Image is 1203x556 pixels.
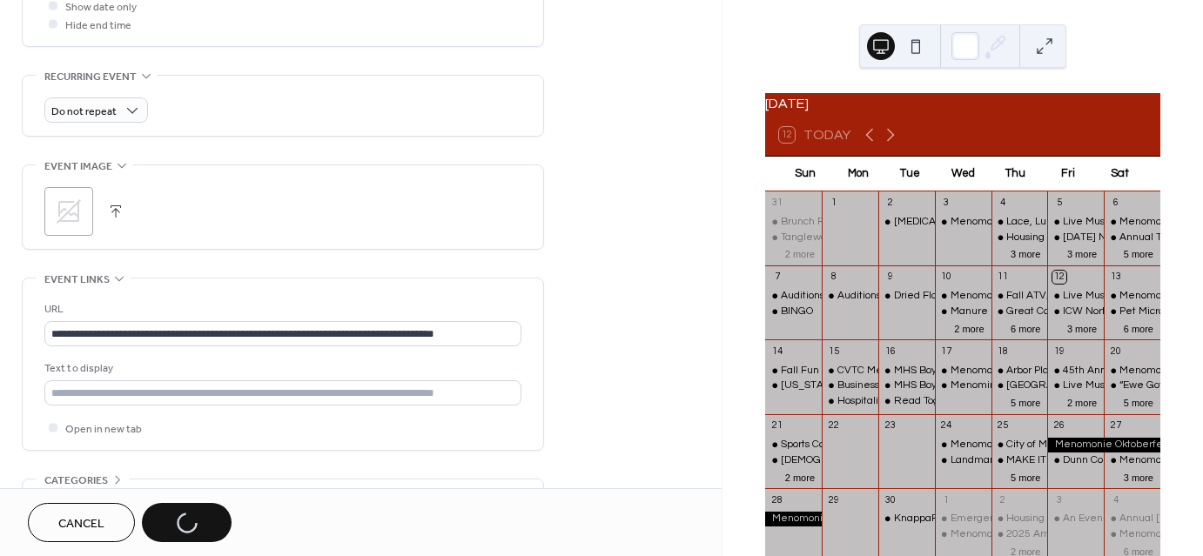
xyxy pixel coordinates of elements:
[1104,527,1160,542] div: Menomonie Farmer's Market
[1041,157,1093,191] div: Fri
[935,364,991,378] div: Menomonie Farmer's Market
[1052,493,1065,506] div: 3
[781,364,884,378] div: Fall Fun Vendor Show
[44,187,93,236] div: ;
[935,527,991,542] div: Menomonie Farmer's Market
[951,438,1131,452] div: Menomonie [PERSON_NAME] Market
[770,493,783,506] div: 28
[1104,378,1160,393] div: “Ewe Got This": Lambing Basics Workshop
[878,378,935,393] div: MHS Boys Soccer Youth Night
[1047,453,1104,468] div: Dunn County Hazardous Waste Event
[884,493,897,506] div: 30
[765,215,822,230] div: Brunch Feat. TBD
[765,364,822,378] div: Fall Fun Vendor Show
[991,438,1048,452] div: City of Menomonie Hazardous Waste Event
[997,493,1010,506] div: 2
[951,512,1158,526] div: Emergency Preparedness Class For Seniors
[1104,231,1160,245] div: Annual Thrift and Plant Sale
[1052,271,1065,284] div: 12
[837,364,1040,378] div: CVTC Menomonie Campus Ribbon Cutting
[831,157,884,191] div: Mon
[1109,271,1122,284] div: 13
[778,469,822,484] button: 2 more
[884,197,897,210] div: 2
[1060,245,1104,260] button: 3 more
[894,394,1088,409] div: Read Together, Rise Together Book Club
[991,453,1048,468] div: MAKE IT! Thursdays at Fulton's Workshop
[894,289,1041,304] div: Dried Floral Hanging Workshop
[765,438,822,452] div: Sports Card Show
[1052,345,1065,358] div: 19
[822,394,878,409] div: Hospitality Nights with Chef Stacy
[878,394,935,409] div: Read Together, Rise Together Book Club
[770,271,783,284] div: 7
[781,438,863,452] div: Sports Card Show
[1104,305,1160,319] div: Pet Microchipping Event
[991,364,1048,378] div: Arbor Place Women & Children's Unit Open House
[937,157,989,191] div: Wed
[837,289,978,304] div: Auditions for White Christmas
[1060,320,1104,335] button: 3 more
[884,345,897,358] div: 16
[1052,419,1065,432] div: 26
[878,512,935,526] div: KnappaPatch Market
[1063,378,1188,393] div: Live Music: Hap and Hawk
[781,231,920,245] div: Tanglewood Dart Tournament
[765,512,822,526] div: Menomonie Oktoberfest
[1047,305,1104,319] div: ICW North Presents: September to Dismember
[878,364,935,378] div: MHS Boys Soccer Youth Night
[940,197,953,210] div: 3
[935,512,991,526] div: Emergency Preparedness Class For Seniors
[44,300,518,318] div: URL
[884,419,897,432] div: 23
[894,378,1034,393] div: MHS Boys Soccer Youth Night
[1052,197,1065,210] div: 5
[1006,289,1123,304] div: Fall ATV/UTV Color Ride
[951,527,1131,542] div: Menomonie [PERSON_NAME] Market
[1104,512,1160,526] div: Annual Cancer Research Fundraiser
[778,245,822,260] button: 2 more
[827,493,840,506] div: 29
[1104,215,1160,230] div: Menomonie Farmer's Market
[822,378,878,393] div: Business After Hours
[1104,364,1160,378] div: Menomonie Farmer's Market
[884,157,937,191] div: Tue
[765,453,822,468] div: St. Joseph's Church 3v3 Basketball Games
[1117,320,1160,335] button: 6 more
[1047,512,1104,526] div: An Evening With William Kent Krueger
[765,378,822,393] div: Wisconsin National Pull
[951,364,1131,378] div: Menomonie [PERSON_NAME] Market
[991,527,1048,542] div: 2025 Amazing Race
[991,231,1048,245] div: Housing Clinic
[827,345,840,358] div: 15
[28,503,135,542] button: Cancel
[935,378,991,393] div: Menomin Wailers: Sea Shanty Sing-along
[781,305,813,319] div: BINGO
[935,438,991,452] div: Menomonie Farmer's Market
[935,453,991,468] div: Landmark Conservancy Annual Meeting
[940,271,953,284] div: 10
[940,493,953,506] div: 1
[894,512,995,526] div: KnappaPatch Market
[1109,419,1122,432] div: 27
[997,197,1010,210] div: 4
[991,378,1048,393] div: Menomonie Public Library Terrace Grand Opening
[951,215,1131,230] div: Menomonie [PERSON_NAME] Market
[781,378,901,393] div: [US_STATE] National Pull
[781,215,865,230] div: Brunch Feat. TBD
[781,289,921,304] div: Auditions for White Christmas
[991,305,1048,319] div: Great Community Cookout
[1004,469,1047,484] button: 5 more
[1004,245,1047,260] button: 3 more
[765,289,822,304] div: Auditions for White Christmas
[822,289,878,304] div: Auditions for White Christmas
[894,364,1034,378] div: MHS Boys Soccer Youth Night
[1047,364,1104,378] div: 45th Annual Punky Manor Challenge of Champions
[1006,512,1073,526] div: Housing Clinic
[1006,378,1156,393] div: [GEOGRAPHIC_DATA] Opening
[58,515,104,533] span: Cancel
[837,378,936,393] div: Business After Hours
[935,289,991,304] div: Menomonie Farmer's Market
[51,102,117,122] span: Do not repeat
[1117,469,1160,484] button: 3 more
